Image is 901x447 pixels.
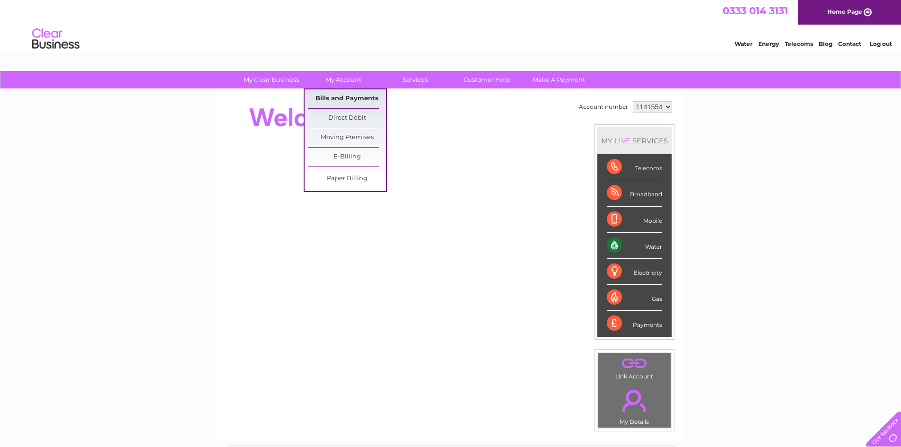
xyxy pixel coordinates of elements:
[577,99,630,115] td: Account number
[870,40,892,47] a: Log out
[597,127,672,154] div: MY SERVICES
[785,40,813,47] a: Telecoms
[227,5,674,46] div: Clear Business is a trading name of Verastar Limited (registered in [GEOGRAPHIC_DATA] No. 3667643...
[598,382,671,428] td: My Details
[838,40,861,47] a: Contact
[607,233,662,259] div: Water
[735,40,752,47] a: Water
[723,5,788,17] a: 0333 014 3131
[607,154,662,180] div: Telecoms
[758,40,779,47] a: Energy
[607,207,662,233] div: Mobile
[601,384,668,417] a: .
[819,40,832,47] a: Blog
[308,128,386,147] a: Moving Premises
[607,180,662,206] div: Broadband
[607,259,662,285] div: Electricity
[612,136,632,145] div: LIVE
[308,89,386,108] a: Bills and Payments
[308,109,386,128] a: Direct Debit
[376,71,454,88] a: Services
[598,352,671,382] td: Link Account
[308,148,386,167] a: E-Billing
[607,311,662,336] div: Payments
[308,169,386,188] a: Paper Billing
[232,71,310,88] a: My Clear Business
[32,25,80,53] img: logo.png
[304,71,382,88] a: My Account
[607,285,662,311] div: Gas
[448,71,526,88] a: Customer Help
[601,355,668,372] a: .
[520,71,598,88] a: Make A Payment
